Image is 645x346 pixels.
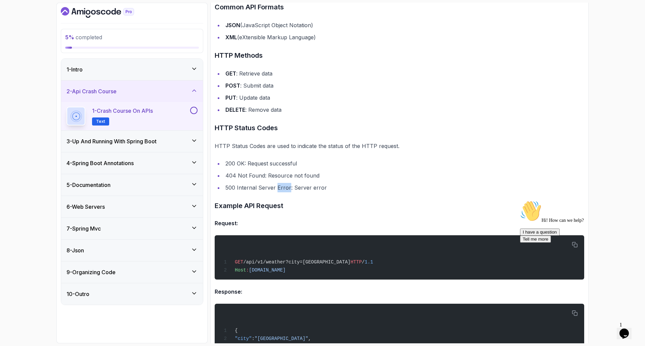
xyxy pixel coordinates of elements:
strong: PUT [225,94,236,101]
span: / [362,259,364,265]
span: GET [235,259,243,265]
p: HTTP Status Codes are used to indicate the status of the HTTP request. [215,141,584,151]
h3: 1 - Intro [67,65,83,73]
span: 5 % [65,34,74,41]
span: completed [65,34,102,41]
span: Host [235,267,246,273]
span: "[GEOGRAPHIC_DATA]" [255,336,308,341]
span: /api/v1/weather?city=[GEOGRAPHIC_DATA] [243,259,350,265]
button: 5-Documentation [61,174,203,196]
span: : [246,267,249,273]
strong: POST [225,82,240,89]
iframe: chat widget [617,319,638,339]
span: "city" [235,336,252,341]
p: 1 - Crash Course on APIs [92,107,153,115]
button: I have a question [3,31,42,38]
a: Dashboard [61,7,149,18]
span: Hi! How can we help? [3,20,67,25]
button: 1-Crash Course on APIsText [67,107,198,126]
span: Text [96,119,105,124]
strong: XML [225,34,237,41]
li: : Update data [223,93,584,102]
div: 👋Hi! How can we help?I have a questionTell me more [3,3,124,45]
span: : [252,336,254,341]
button: 7-Spring Mvc [61,218,203,239]
button: 4-Spring Boot Annotations [61,152,203,174]
button: 2-Api Crash Course [61,81,203,102]
span: { [235,328,238,333]
li: 200 OK: Request successful [223,159,584,168]
h3: 5 - Documentation [67,181,111,189]
li: (JavaScript Object Notation) [223,20,584,30]
h3: 2 - Api Crash Course [67,87,117,95]
li: 404 Not Found: Resource not found [223,171,584,180]
li: : Submit data [223,81,584,90]
h3: 4 - Spring Boot Annotations [67,159,134,167]
strong: DELETE [225,106,245,113]
h3: 9 - Organizing Code [67,268,116,276]
h3: Common API Formats [215,2,584,12]
strong: JSON [225,22,240,29]
span: , [308,336,311,341]
span: [DOMAIN_NAME] [249,267,286,273]
button: Tell me more [3,38,34,45]
h4: Request: [215,219,584,227]
h3: HTTP Methods [215,50,584,61]
button: 6-Web Servers [61,196,203,217]
h3: HTTP Status Codes [215,122,584,133]
span: HTTP [350,259,362,265]
button: 3-Up And Running With Spring Boot [61,131,203,152]
h3: 7 - Spring Mvc [67,225,101,233]
button: 10-Outro [61,283,203,305]
button: 1-Intro [61,59,203,80]
h3: Example API Request [215,200,584,211]
strong: GET [225,70,236,77]
span: 1.1 [364,259,373,265]
h3: 6 - Web Servers [67,203,105,211]
iframe: chat widget [517,198,638,316]
img: :wave: [3,3,24,24]
h3: 8 - Json [67,246,84,254]
h4: Response: [215,288,584,296]
h3: 10 - Outro [67,290,89,298]
h3: 3 - Up And Running With Spring Boot [67,137,157,145]
li: 500 Internal Server Error: Server error [223,183,584,192]
button: 8-Json [61,240,203,261]
li: : Remove data [223,105,584,114]
li: (eXtensible Markup Language) [223,33,584,42]
li: : Retrieve data [223,69,584,78]
button: 9-Organizing Code [61,261,203,283]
